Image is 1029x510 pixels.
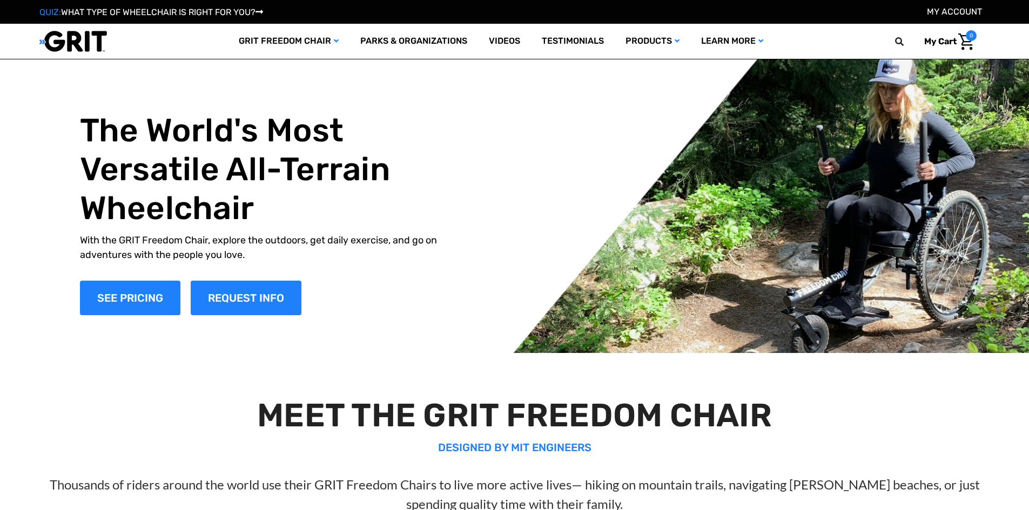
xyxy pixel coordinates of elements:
a: Learn More [690,24,774,59]
span: QUIZ: [39,7,61,17]
p: DESIGNED BY MIT ENGINEERS [26,439,1004,455]
a: GRIT Freedom Chair [228,24,349,59]
a: Slide number 1, Request Information [191,281,301,315]
img: GRIT All-Terrain Wheelchair and Mobility Equipment [39,30,107,52]
a: Videos [478,24,531,59]
a: QUIZ:WHAT TYPE OF WHEELCHAIR IS RIGHT FOR YOU? [39,7,263,17]
span: My Cart [924,36,957,46]
span: 0 [966,30,977,41]
a: Testimonials [531,24,615,59]
a: Parks & Organizations [349,24,478,59]
input: Search [900,30,916,53]
a: Shop Now [80,281,180,315]
a: Account [927,6,982,17]
h2: MEET THE GRIT FREEDOM CHAIR [26,396,1004,435]
p: With the GRIT Freedom Chair, explore the outdoors, get daily exercise, and go on adventures with ... [80,233,461,262]
a: Products [615,24,690,59]
a: Cart with 0 items [916,30,977,53]
h1: The World's Most Versatile All-Terrain Wheelchair [80,111,461,228]
img: Cart [958,33,974,50]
